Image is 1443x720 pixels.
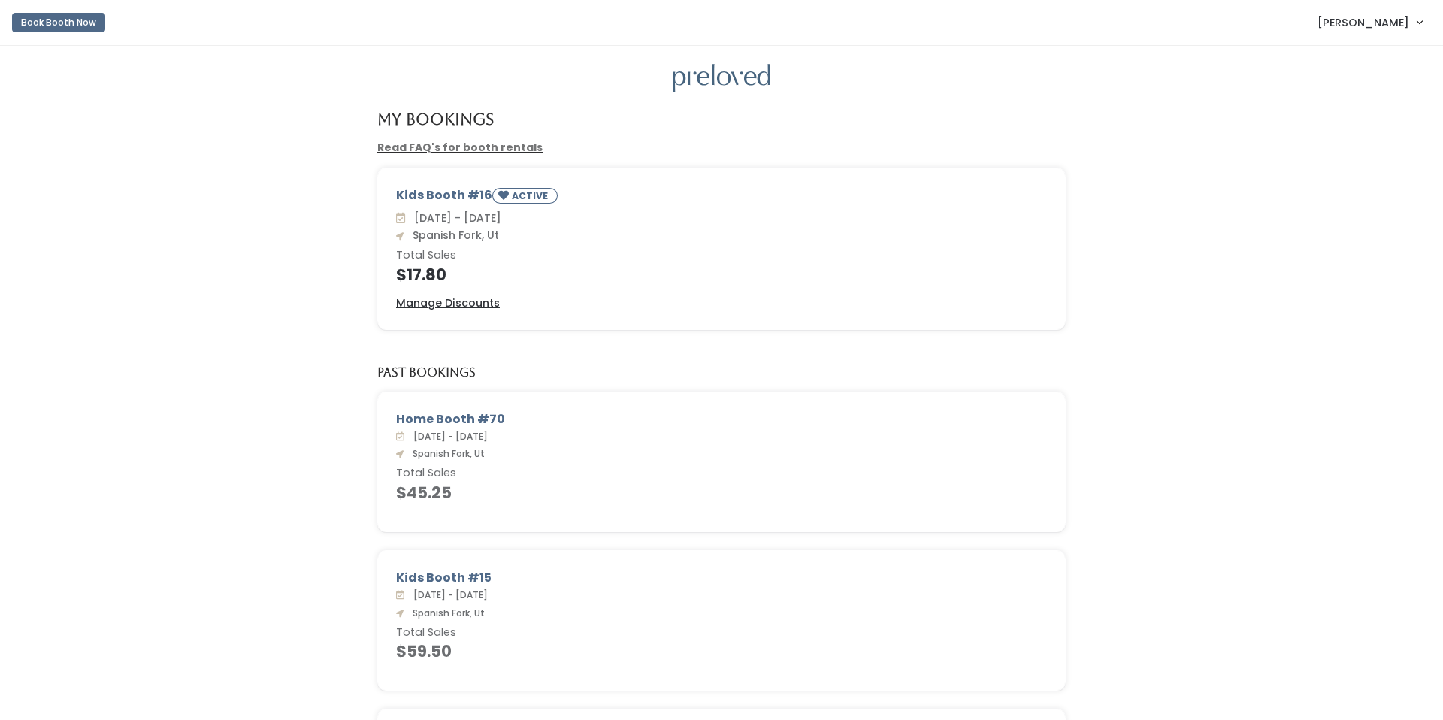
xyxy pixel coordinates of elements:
[408,210,501,225] span: [DATE] - [DATE]
[396,410,1047,428] div: Home Booth #70
[396,295,500,310] u: Manage Discounts
[396,569,1047,587] div: Kids Booth #15
[377,140,543,155] a: Read FAQ's for booth rentals
[407,607,485,619] span: Spanish Fork, Ut
[396,484,1047,501] h4: $45.25
[1302,6,1437,38] a: [PERSON_NAME]
[407,228,499,243] span: Spanish Fork, Ut
[396,186,1047,210] div: Kids Booth #16
[407,430,488,443] span: [DATE] - [DATE]
[396,643,1047,660] h4: $59.50
[12,13,105,32] button: Book Booth Now
[512,189,551,202] small: ACTIVE
[396,295,500,311] a: Manage Discounts
[12,6,105,39] a: Book Booth Now
[396,627,1047,639] h6: Total Sales
[377,366,476,380] h5: Past Bookings
[396,250,1047,262] h6: Total Sales
[1317,14,1409,31] span: [PERSON_NAME]
[407,447,485,460] span: Spanish Fork, Ut
[396,266,1047,283] h4: $17.80
[396,467,1047,479] h6: Total Sales
[407,588,488,601] span: [DATE] - [DATE]
[377,110,494,128] h4: My Bookings
[673,64,770,93] img: preloved logo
